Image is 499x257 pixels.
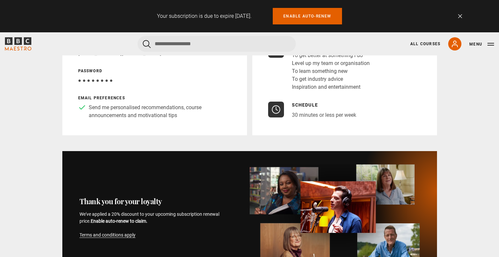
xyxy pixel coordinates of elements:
p: Your subscription is due to expire [DATE]. [157,12,252,20]
li: To learn something new [292,67,370,75]
p: Email preferences [78,95,231,101]
p: Schedule [292,102,356,109]
button: Submit the search query [143,40,151,48]
p: We've applied a 20% discount to your upcoming subscription renewal price. [79,211,234,239]
p: Send me personalised recommendations, course announcements and motivational tips [89,104,231,119]
b: Enable auto-renew to claim. [91,218,147,224]
span: ● ● ● ● ● ● ● ● [78,77,113,83]
h2: Thank you for your loyalty [79,197,234,206]
p: 30 minutes or less per week [292,111,356,119]
input: Search [138,36,296,52]
li: To get industry advice [292,75,370,83]
p: Password [78,68,231,74]
a: Terms and conditions apply [79,232,136,238]
li: Level up my team or organisation [292,59,370,67]
svg: BBC Maestro [5,37,31,50]
button: Toggle navigation [469,41,494,48]
li: To get better at something I do [292,51,370,59]
a: All Courses [410,41,440,47]
a: Enable auto-renew [273,8,342,24]
li: Inspiration and entertainment [292,83,370,91]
